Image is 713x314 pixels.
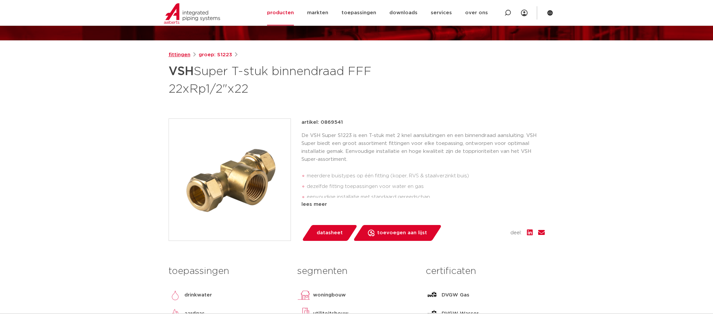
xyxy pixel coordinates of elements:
li: dezelfde fitting toepassingen voor water en gas [307,181,545,192]
p: drinkwater [184,291,212,299]
img: DVGW Gas [426,289,439,302]
h3: segmenten [297,265,416,278]
strong: VSH [169,66,194,77]
img: Product Image for VSH Super T-stuk binnendraad FFF 22xRp1/2"x22 [169,119,291,241]
h3: toepassingen [169,265,287,278]
a: groep: S1223 [199,51,232,59]
span: deel: [510,229,522,237]
div: lees meer [301,201,545,208]
span: datasheet [317,228,343,238]
img: woningbouw [297,289,310,302]
span: toevoegen aan lijst [377,228,427,238]
p: woningbouw [313,291,346,299]
p: DVGW Gas [442,291,469,299]
img: drinkwater [169,289,182,302]
h1: Super T-stuk binnendraad FFF 22xRp1/2"x22 [169,62,417,97]
p: De VSH Super S1223 is een T-stuk met 2 knel aansluitingen en een binnendraad aansluiting. VSH Sup... [301,132,545,163]
a: datasheet [301,225,358,241]
h3: certificaten [426,265,544,278]
a: fittingen [169,51,190,59]
li: meerdere buistypes op één fitting (koper, RVS & staalverzinkt buis) [307,171,545,181]
li: eenvoudige installatie met standaard gereedschap [307,192,545,202]
p: artikel: 0869541 [301,118,343,126]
